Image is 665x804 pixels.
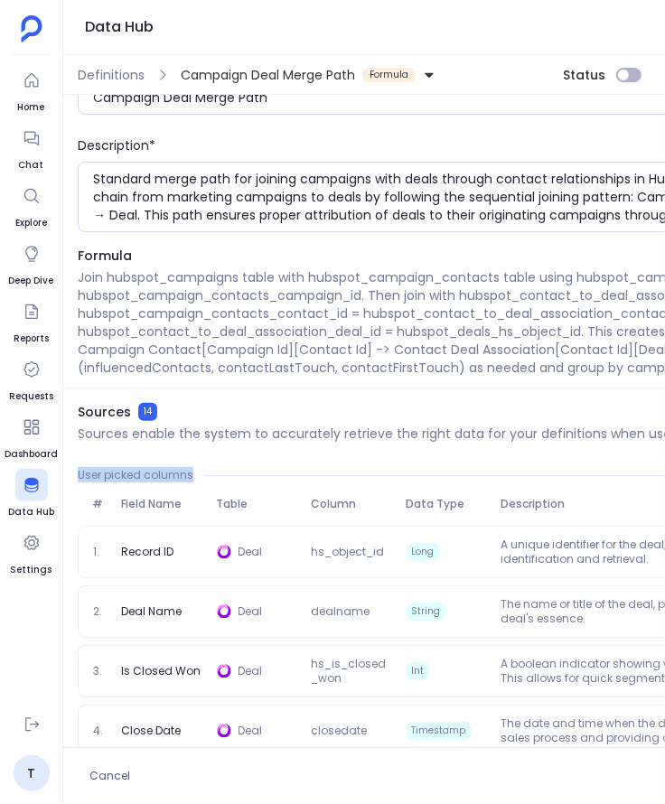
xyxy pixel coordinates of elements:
span: 14 [138,403,157,421]
span: Settings [11,563,52,577]
span: Timestamp [407,722,472,740]
span: Status [563,66,605,84]
a: Settings [11,527,52,577]
span: Definitions [78,66,145,84]
span: hs_is_closed_won [304,657,399,686]
span: Requests [9,389,53,404]
span: Deal [239,664,297,678]
span: Is Closed Won [115,664,209,678]
span: Data Hub [8,505,54,519]
span: hs_object_id [304,545,399,559]
a: Data Hub [8,469,54,519]
span: Column [304,497,398,511]
span: Deal [239,604,297,619]
span: String [407,603,446,621]
span: Close Date [115,724,189,738]
span: closedate [304,724,399,738]
a: Dashboard [5,411,58,462]
span: Chat [15,158,48,173]
a: Reports [14,295,49,346]
span: Data Type [398,497,493,511]
span: Reports [14,332,49,346]
span: Long [407,543,440,561]
span: Table [209,497,304,511]
h1: Data Hub [85,14,154,40]
span: 2. [86,604,115,619]
span: Int [407,662,430,680]
a: Explore [15,180,48,230]
span: Deep Dive [9,274,54,288]
span: Deal [239,545,297,559]
a: Deep Dive [9,238,54,288]
span: Dashboard [5,447,58,462]
a: Home [15,64,48,115]
button: Cancel [78,762,142,790]
img: petavue logo [21,15,42,42]
a: Requests [9,353,53,404]
a: Chat [15,122,48,173]
span: Campaign Deal Merge Path [181,66,355,84]
span: 3. [86,664,115,678]
span: 1. [86,545,115,559]
span: Field Name [114,497,209,511]
span: Explore [15,216,48,230]
span: Deal [239,724,297,738]
span: # [85,497,114,511]
span: Sources [78,403,131,421]
span: Formula [362,68,416,82]
span: Record ID [115,545,182,559]
span: Home [15,100,48,115]
button: Campaign Deal Merge PathFormula [177,61,439,89]
span: Deal Name [115,604,190,619]
a: T [14,755,50,791]
span: 4. [86,724,115,738]
span: dealname [304,604,399,619]
span: User picked columns [78,468,193,482]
